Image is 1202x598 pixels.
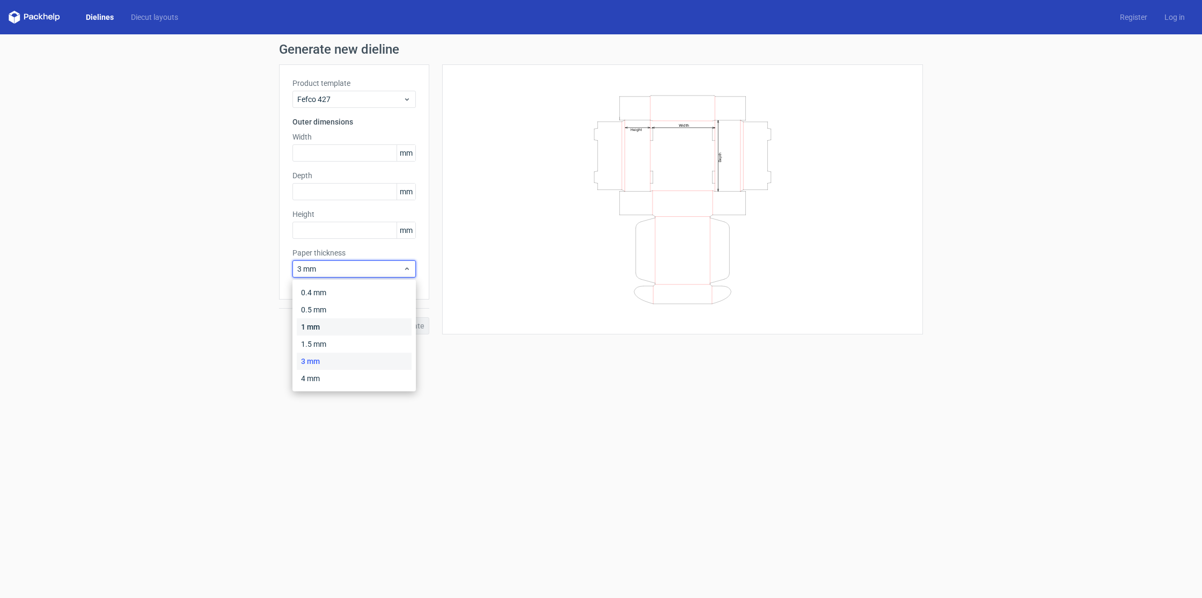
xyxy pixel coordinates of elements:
div: 3 mm [297,353,412,370]
span: Fefco 427 [297,94,403,105]
label: Width [292,132,416,142]
label: Paper thickness [292,247,416,258]
text: Depth [718,152,722,162]
a: Register [1111,12,1156,23]
span: mm [397,145,415,161]
span: mm [397,222,415,238]
text: Width [679,122,689,127]
h3: Outer dimensions [292,116,416,127]
label: Height [292,209,416,220]
a: Log in [1156,12,1193,23]
span: 3 mm [297,264,403,274]
div: 0.4 mm [297,284,412,301]
label: Product template [292,78,416,89]
a: Diecut layouts [122,12,187,23]
div: 1.5 mm [297,336,412,353]
label: Depth [292,170,416,181]
a: Dielines [77,12,122,23]
div: 4 mm [297,370,412,387]
h1: Generate new dieline [279,43,923,56]
text: Height [631,127,642,132]
div: 1 mm [297,318,412,336]
span: mm [397,184,415,200]
div: 0.5 mm [297,301,412,318]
